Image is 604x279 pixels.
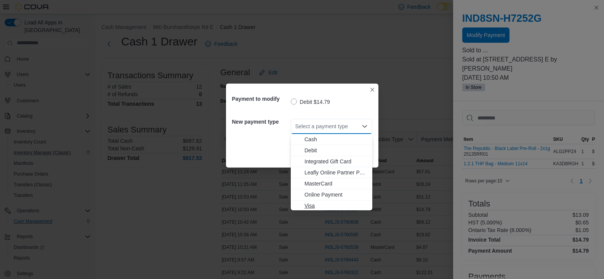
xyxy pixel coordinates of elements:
button: Visa [291,200,372,211]
h5: New payment type [232,114,289,129]
span: Cash [304,135,368,143]
button: Leafly Online Partner Payment [291,167,372,178]
input: Accessible screen reader label [295,122,296,131]
button: Close list of options [362,123,368,129]
button: Integrated Gift Card [291,156,372,167]
span: Integrated Gift Card [304,158,368,165]
button: Online Payment [291,189,372,200]
h5: Payment to modify [232,91,289,106]
div: Choose from the following options [291,134,372,211]
span: MasterCard [304,180,368,187]
span: Leafly Online Partner Payment [304,169,368,176]
button: Cash [291,134,372,145]
span: Visa [304,202,368,210]
button: MasterCard [291,178,372,189]
button: Closes this modal window [368,85,377,94]
span: Online Payment [304,191,368,198]
button: Debit [291,145,372,156]
span: Debit [304,147,368,154]
label: Debit $14.79 [291,97,330,106]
